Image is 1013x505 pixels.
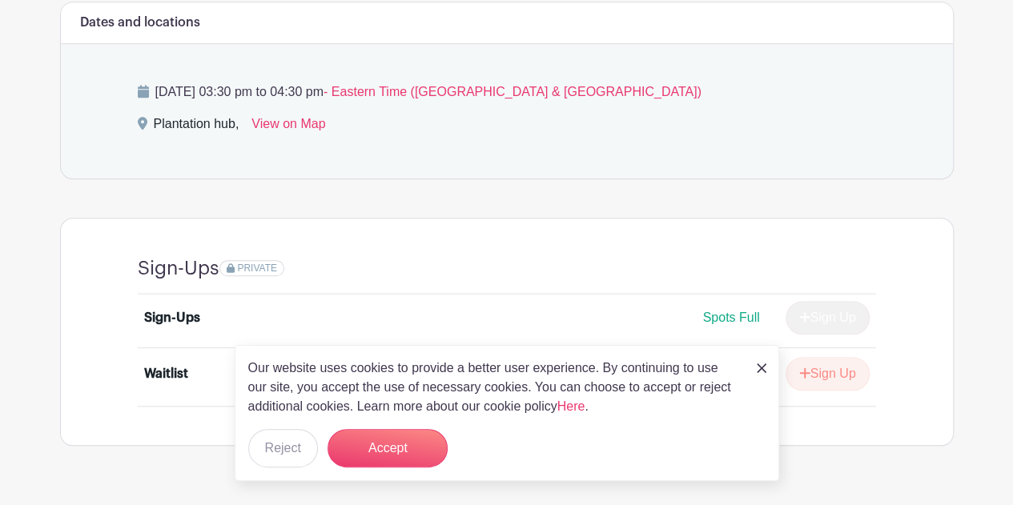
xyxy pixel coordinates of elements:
[557,399,585,413] a: Here
[138,257,219,280] h4: Sign-Ups
[328,429,448,467] button: Accept
[144,364,188,383] div: Waitlist
[144,308,200,327] div: Sign-Ups
[237,263,277,274] span: PRIVATE
[757,363,766,373] img: close_button-5f87c8562297e5c2d7936805f587ecaba9071eb48480494691a3f1689db116b3.svg
[248,429,318,467] button: Reject
[80,15,200,30] h6: Dates and locations
[324,85,701,98] span: - Eastern Time ([GEOGRAPHIC_DATA] & [GEOGRAPHIC_DATA])
[248,359,740,416] p: Our website uses cookies to provide a better user experience. By continuing to use our site, you ...
[786,357,870,391] button: Sign Up
[702,311,759,324] span: Spots Full
[251,114,325,140] a: View on Map
[138,82,876,102] p: [DATE] 03:30 pm to 04:30 pm
[154,114,239,140] div: Plantation hub,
